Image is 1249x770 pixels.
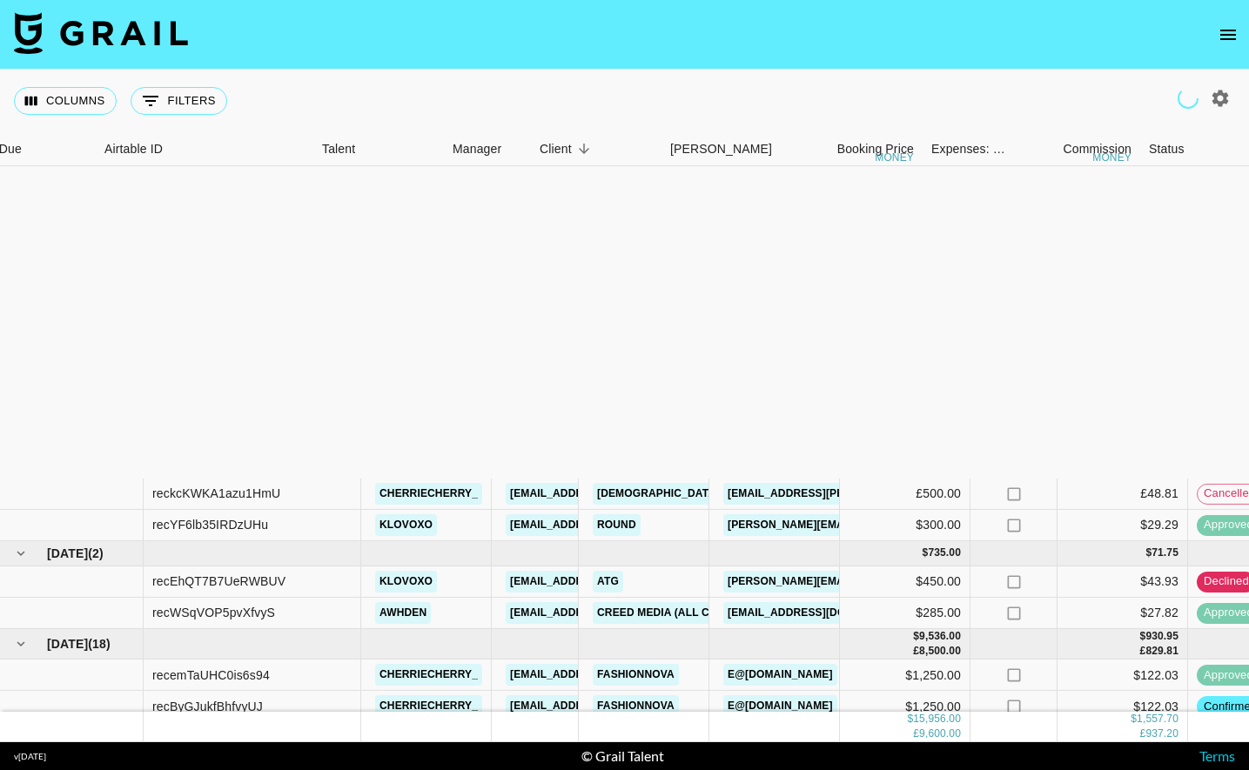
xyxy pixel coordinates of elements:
div: $43.93 [1058,566,1188,598]
a: [EMAIL_ADDRESS][PERSON_NAME][DOMAIN_NAME] [506,664,789,686]
div: £48.81 [1058,479,1188,510]
a: [PERSON_NAME][EMAIL_ADDRESS][DOMAIN_NAME] [723,571,1007,593]
button: Select columns [14,87,117,115]
a: Fashionnova [593,695,679,717]
a: [EMAIL_ADDRESS][PERSON_NAME][DOMAIN_NAME] [506,602,789,624]
div: $1,250.00 [840,660,970,691]
button: Sort [572,137,596,161]
a: ATG [593,571,623,593]
span: [DATE] [47,635,88,653]
img: Grail Talent [14,12,188,54]
a: [EMAIL_ADDRESS][DOMAIN_NAME] [723,602,918,624]
div: 1,557.70 [1137,711,1178,726]
div: $ [907,711,913,726]
div: 9,536.00 [919,629,961,644]
a: klovoxo [375,571,437,593]
div: $ [1145,546,1152,560]
div: Talent [313,132,444,166]
div: Manager [444,132,531,166]
div: Status [1149,132,1185,166]
a: cherriecherry_ [375,695,482,717]
span: ( 18 ) [88,635,111,653]
div: Airtable ID [96,132,313,166]
a: [EMAIL_ADDRESS][PERSON_NAME][DOMAIN_NAME] [506,571,789,593]
a: [EMAIL_ADDRESS][PERSON_NAME][DOMAIN_NAME] [506,695,789,717]
div: Manager [453,132,501,166]
div: $ [923,546,929,560]
div: Expenses: Remove Commission? [931,132,1006,166]
div: £500.00 [840,479,970,510]
div: money [875,152,914,163]
div: [PERSON_NAME] [670,132,772,166]
a: [EMAIL_ADDRESS][PERSON_NAME][DOMAIN_NAME] [723,483,1007,505]
div: 937.20 [1145,726,1178,741]
div: Client [531,132,661,166]
div: recYF6lb35IRDzUHu [152,516,268,533]
div: Airtable ID [104,132,163,166]
span: [DATE] [47,545,88,562]
a: e@[DOMAIN_NAME] [723,664,837,686]
div: £ [913,726,919,741]
div: 71.75 [1152,546,1178,560]
div: 829.81 [1145,644,1178,659]
button: open drawer [1211,17,1246,52]
div: Talent [322,132,355,166]
div: © Grail Talent [581,747,664,765]
a: Fashionnova [593,664,679,686]
div: Expenses: Remove Commission? [923,132,1010,166]
button: hide children [9,541,33,566]
div: $122.03 [1058,691,1188,722]
div: v [DATE] [14,751,46,762]
div: 930.95 [1145,629,1178,644]
a: Terms [1199,747,1235,764]
div: £ [1140,726,1146,741]
div: $285.00 [840,598,970,629]
div: $ [913,629,919,644]
div: £ [1140,644,1146,659]
div: 9,600.00 [919,726,961,741]
div: 15,956.00 [913,711,961,726]
a: awhden [375,602,431,624]
div: recWSqVOP5pvXfvyS [152,604,275,621]
div: $122.03 [1058,660,1188,691]
div: 8,500.00 [919,644,961,659]
div: $450.00 [840,566,970,598]
button: Show filters [131,87,227,115]
div: money [1092,152,1131,163]
div: recByGJukfBhfvyUJ [152,698,263,715]
span: ( 2 ) [88,545,104,562]
div: $1,250.00 [840,691,970,722]
div: recEhQT7B7UeRWBUV [152,572,285,590]
div: Commission [1063,132,1131,166]
div: $300.00 [840,510,970,541]
div: reckcKWKA1azu1HmU [152,485,280,502]
a: cherriecherry_ [375,664,482,686]
a: [EMAIL_ADDRESS][PERSON_NAME][DOMAIN_NAME] [506,514,789,536]
div: $ [1140,629,1146,644]
a: Round [593,514,641,536]
div: Booker [661,132,792,166]
div: $29.29 [1058,510,1188,541]
a: [DEMOGRAPHIC_DATA] [593,483,723,505]
a: [EMAIL_ADDRESS][PERSON_NAME][DOMAIN_NAME] [506,483,789,505]
a: klovoxo [375,514,437,536]
span: Refreshing campaigns... [1174,84,1202,112]
div: recemTaUHC0is6s94 [152,666,270,684]
a: cherriecherry_ [375,483,482,505]
button: hide children [9,632,33,656]
a: Creed Media (All Campaigns) [593,602,774,624]
div: £ [913,644,919,659]
div: 735.00 [928,546,961,560]
div: $27.82 [1058,598,1188,629]
a: e@[DOMAIN_NAME] [723,695,837,717]
div: Booking Price [837,132,914,166]
div: Client [540,132,572,166]
a: [PERSON_NAME][EMAIL_ADDRESS][DOMAIN_NAME] [723,514,1007,536]
div: $ [1131,711,1137,726]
